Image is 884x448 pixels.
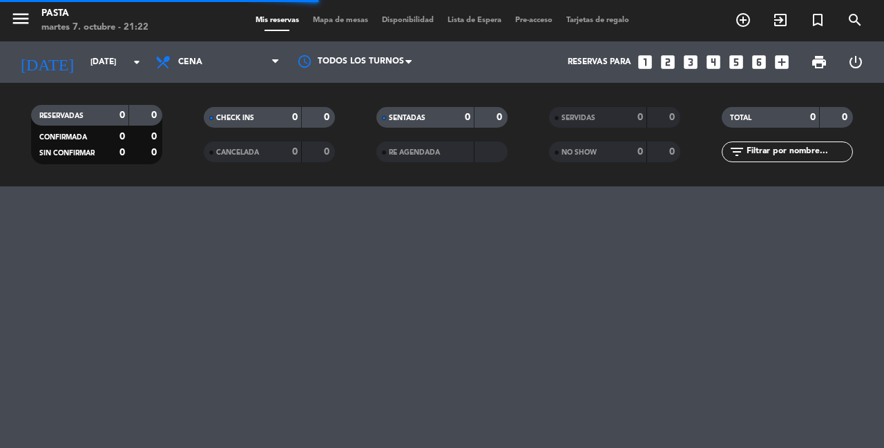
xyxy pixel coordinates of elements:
[119,148,125,157] strong: 0
[441,17,508,24] span: Lista de Espera
[772,12,789,28] i: exit_to_app
[216,149,259,156] span: CANCELADA
[10,47,84,77] i: [DATE]
[128,54,145,70] i: arrow_drop_down
[811,54,827,70] span: print
[41,21,148,35] div: martes 7. octubre - 21:22
[151,132,160,142] strong: 0
[637,113,643,122] strong: 0
[306,17,375,24] span: Mapa de mesas
[389,149,440,156] span: RE AGENDADA
[151,148,160,157] strong: 0
[375,17,441,24] span: Disponibilidad
[151,110,160,120] strong: 0
[842,113,850,122] strong: 0
[465,113,470,122] strong: 0
[704,53,722,71] i: looks_4
[10,8,31,34] button: menu
[292,113,298,122] strong: 0
[39,134,87,141] span: CONFIRMADA
[735,12,751,28] i: add_circle_outline
[750,53,768,71] i: looks_6
[809,12,826,28] i: turned_in_not
[773,53,791,71] i: add_box
[292,147,298,157] strong: 0
[682,53,700,71] i: looks_3
[119,132,125,142] strong: 0
[249,17,306,24] span: Mis reservas
[837,41,874,83] div: LOG OUT
[669,147,678,157] strong: 0
[561,115,595,121] span: SERVIDAS
[324,113,332,122] strong: 0
[39,113,84,119] span: RESERVADAS
[559,17,636,24] span: Tarjetas de regalo
[745,144,852,159] input: Filtrar por nombre...
[727,53,745,71] i: looks_5
[178,57,202,67] span: Cena
[659,53,677,71] i: looks_two
[324,147,332,157] strong: 0
[730,115,751,121] span: TOTAL
[41,7,148,21] div: Pasta
[497,113,505,122] strong: 0
[847,12,863,28] i: search
[508,17,559,24] span: Pre-acceso
[636,53,654,71] i: looks_one
[119,110,125,120] strong: 0
[561,149,597,156] span: NO SHOW
[39,150,95,157] span: SIN CONFIRMAR
[847,54,864,70] i: power_settings_new
[637,147,643,157] strong: 0
[729,144,745,160] i: filter_list
[10,8,31,29] i: menu
[810,113,816,122] strong: 0
[389,115,425,121] span: SENTADAS
[216,115,254,121] span: CHECK INS
[568,57,631,67] span: Reservas para
[669,113,678,122] strong: 0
